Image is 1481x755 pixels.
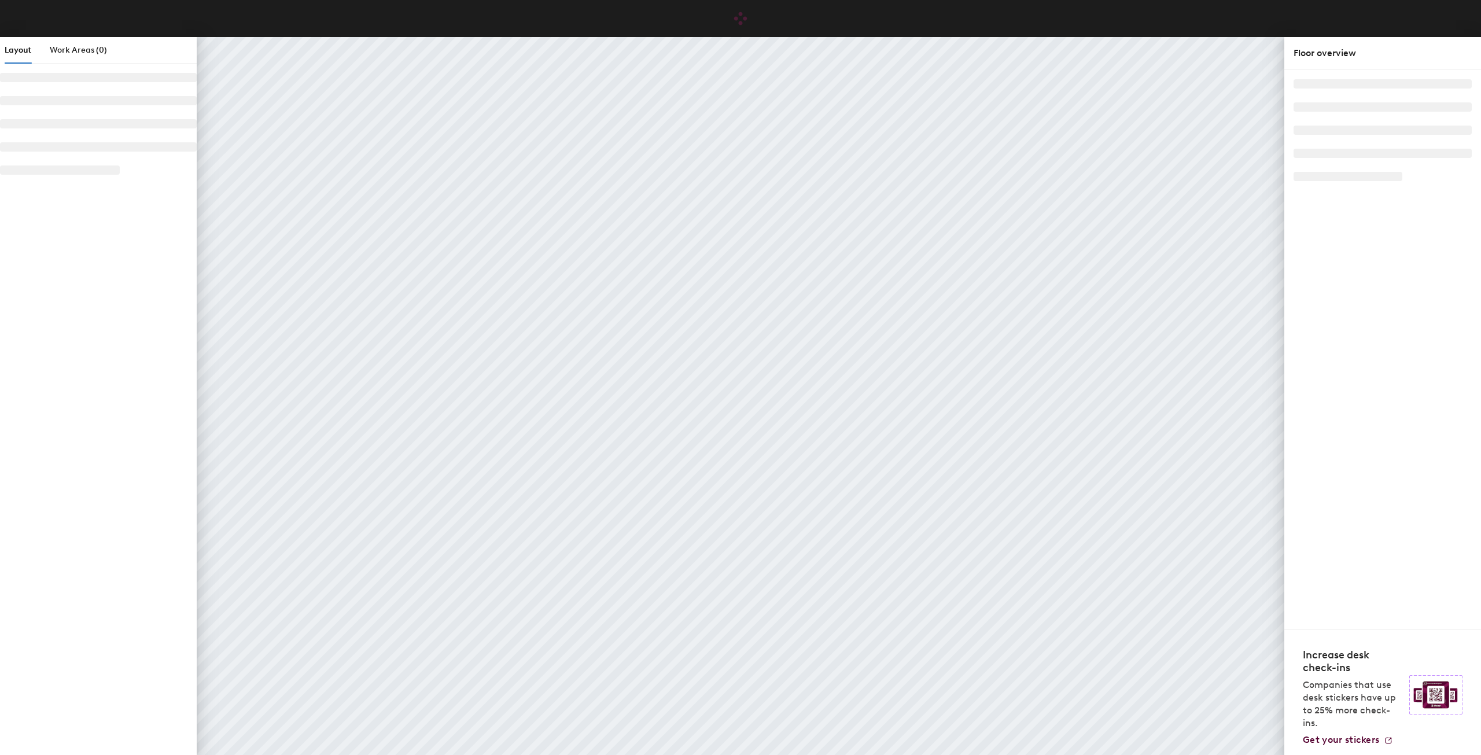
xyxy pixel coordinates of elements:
[1303,679,1402,730] p: Companies that use desk stickers have up to 25% more check-ins.
[1303,649,1402,674] h4: Increase desk check-ins
[1294,46,1472,60] div: Floor overview
[1303,734,1379,745] span: Get your stickers
[1409,675,1462,715] img: Sticker logo
[50,45,107,55] span: Work Areas (0)
[5,45,31,55] span: Layout
[1303,734,1393,746] a: Get your stickers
